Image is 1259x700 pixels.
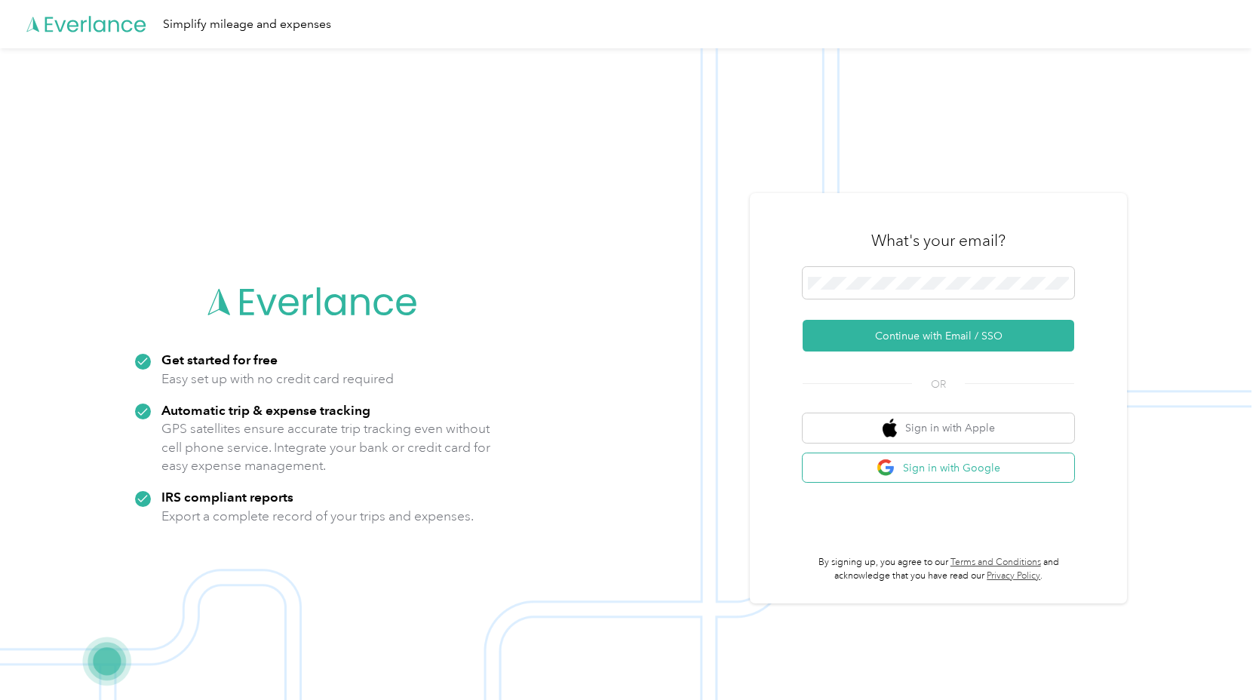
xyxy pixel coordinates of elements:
strong: IRS compliant reports [161,489,293,505]
h3: What's your email? [871,230,1006,251]
p: Easy set up with no credit card required [161,370,394,388]
p: GPS satellites ensure accurate trip tracking even without cell phone service. Integrate your bank... [161,419,491,475]
button: apple logoSign in with Apple [803,413,1074,443]
p: By signing up, you agree to our and acknowledge that you have read our . [803,556,1074,582]
img: google logo [877,459,895,477]
div: Simplify mileage and expenses [163,15,331,34]
a: Privacy Policy [987,570,1040,582]
button: Continue with Email / SSO [803,320,1074,352]
span: OR [912,376,965,392]
strong: Automatic trip & expense tracking [161,402,370,418]
img: apple logo [883,419,898,437]
a: Terms and Conditions [950,557,1041,568]
button: google logoSign in with Google [803,453,1074,483]
p: Export a complete record of your trips and expenses. [161,507,474,526]
strong: Get started for free [161,352,278,367]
